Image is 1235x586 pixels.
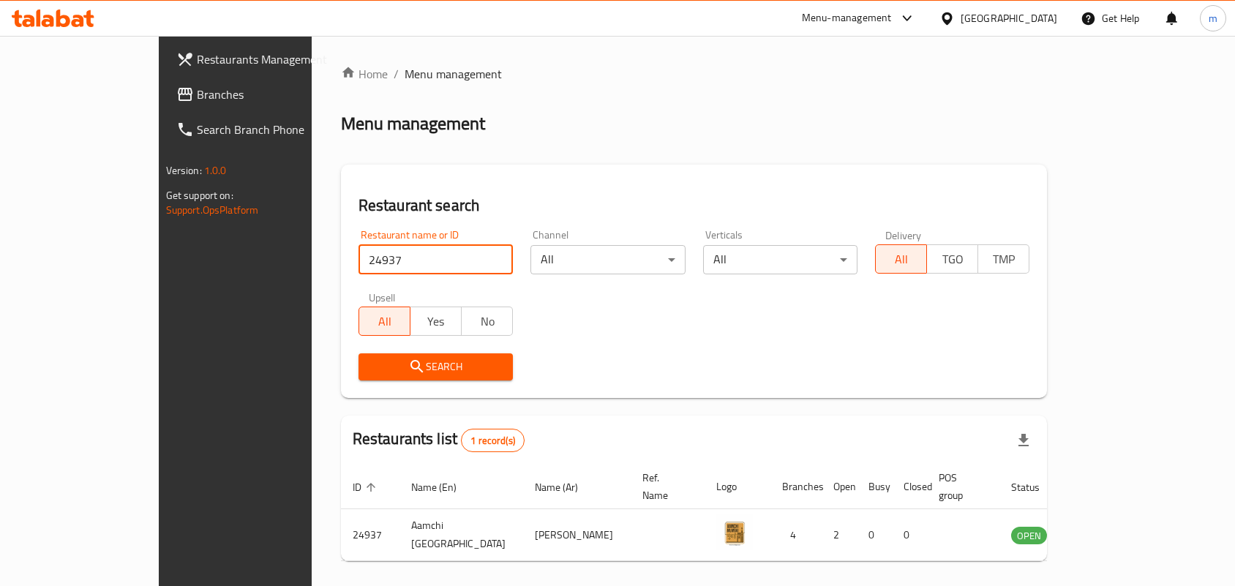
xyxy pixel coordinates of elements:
a: Search Branch Phone [165,112,365,147]
a: Restaurants Management [165,42,365,77]
span: ID [353,478,380,496]
td: [PERSON_NAME] [523,509,631,561]
div: Export file [1006,423,1041,458]
span: Restaurants Management [197,50,353,68]
span: All [882,249,921,270]
li: / [394,65,399,83]
div: Menu-management [802,10,892,27]
div: Total records count [461,429,525,452]
span: Branches [197,86,353,103]
td: 0 [857,509,892,561]
div: [GEOGRAPHIC_DATA] [961,10,1057,26]
span: Menu management [405,65,502,83]
td: 0 [892,509,927,561]
label: Upsell [369,292,396,302]
button: Search [359,353,513,380]
td: 24937 [341,509,399,561]
span: POS group [939,469,982,504]
span: m [1209,10,1217,26]
span: Status [1011,478,1059,496]
span: Name (En) [411,478,476,496]
div: OPEN [1011,527,1047,544]
span: All [365,311,405,332]
td: 4 [770,509,822,561]
button: All [359,307,410,336]
span: Name (Ar) [535,478,597,496]
span: Yes [416,311,456,332]
button: TGO [926,244,978,274]
th: Open [822,465,857,509]
button: TMP [977,244,1029,274]
th: Branches [770,465,822,509]
span: Search [370,358,501,376]
h2: Menu management [341,112,485,135]
button: Yes [410,307,462,336]
span: No [468,311,507,332]
span: Get support on: [166,186,233,205]
h2: Restaurants list [353,428,525,452]
span: TGO [933,249,972,270]
table: enhanced table [341,465,1127,561]
button: No [461,307,513,336]
button: All [875,244,927,274]
span: TMP [984,249,1024,270]
th: Busy [857,465,892,509]
img: Aamchi Mumbai [716,514,753,550]
span: 1.0.0 [204,161,227,180]
div: All [703,245,857,274]
span: OPEN [1011,527,1047,544]
input: Search for restaurant name or ID.. [359,245,513,274]
th: Closed [892,465,927,509]
td: 2 [822,509,857,561]
span: Search Branch Phone [197,121,353,138]
span: Ref. Name [642,469,687,504]
div: All [530,245,685,274]
a: Support.OpsPlatform [166,200,259,219]
nav: breadcrumb [341,65,1048,83]
th: Logo [705,465,770,509]
span: Version: [166,161,202,180]
h2: Restaurant search [359,195,1030,217]
td: Aamchi [GEOGRAPHIC_DATA] [399,509,523,561]
a: Branches [165,77,365,112]
span: 1 record(s) [462,434,524,448]
label: Delivery [885,230,922,240]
